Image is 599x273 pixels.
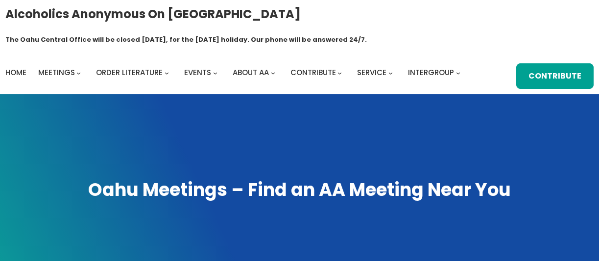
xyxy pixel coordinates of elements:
[184,66,211,80] a: Events
[76,71,81,75] button: Meetings submenu
[5,66,464,80] nav: Intergroup
[271,71,275,75] button: About AA submenu
[357,66,386,80] a: Service
[408,67,454,78] span: Intergroup
[5,3,301,25] a: Alcoholics Anonymous on [GEOGRAPHIC_DATA]
[10,178,590,202] h1: Oahu Meetings – Find an AA Meeting Near You
[388,71,393,75] button: Service submenu
[233,67,269,78] span: About AA
[5,67,26,78] span: Home
[38,66,75,80] a: Meetings
[408,66,454,80] a: Intergroup
[165,71,169,75] button: Order Literature submenu
[456,71,460,75] button: Intergroup submenu
[337,71,342,75] button: Contribute submenu
[184,67,211,78] span: Events
[213,71,217,75] button: Events submenu
[516,63,594,89] a: Contribute
[233,66,269,80] a: About AA
[357,67,386,78] span: Service
[5,35,367,45] h1: The Oahu Central Office will be closed [DATE], for the [DATE] holiday. Our phone will be answered...
[38,67,75,78] span: Meetings
[290,67,336,78] span: Contribute
[96,67,163,78] span: Order Literature
[290,66,336,80] a: Contribute
[5,66,26,80] a: Home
